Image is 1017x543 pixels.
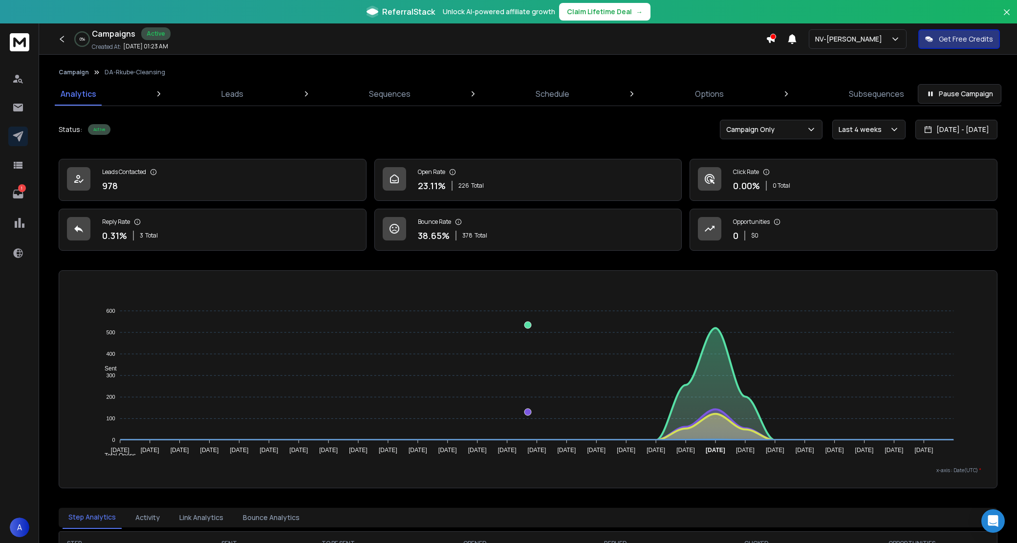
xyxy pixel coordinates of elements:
p: Bounce Rate [418,218,451,226]
p: 23.11 % [418,179,446,193]
span: Total [145,232,158,239]
tspan: [DATE] [111,447,130,454]
span: Sent [97,365,117,372]
tspan: 200 [107,394,115,400]
p: [DATE] 01:23 AM [123,43,168,50]
p: Created At: [92,43,121,51]
span: → [636,7,643,17]
p: Analytics [61,88,96,100]
tspan: [DATE] [230,447,249,454]
div: Open Intercom Messenger [981,509,1005,533]
tspan: 400 [107,351,115,357]
p: 38.65 % [418,229,450,242]
span: ReferralStack [382,6,435,18]
p: NV-[PERSON_NAME] [815,34,886,44]
tspan: [DATE] [706,447,725,454]
p: Leads [221,88,243,100]
span: 226 [458,182,469,190]
span: Total [471,182,484,190]
span: 3 [140,232,143,239]
p: Leads Contacted [102,168,146,176]
button: Pause Campaign [918,84,1001,104]
tspan: [DATE] [825,447,844,454]
tspan: [DATE] [320,447,338,454]
p: 0 [733,229,738,242]
a: Sequences [363,82,416,106]
tspan: 0 [112,437,115,443]
p: Unlock AI-powered affiliate growth [443,7,555,17]
p: 978 [102,179,118,193]
button: Activity [130,507,166,528]
p: DA-Rkube-Cleansing [105,68,165,76]
tspan: [DATE] [290,447,308,454]
button: Claim Lifetime Deal→ [559,3,650,21]
span: Total [475,232,487,239]
button: Bounce Analytics [237,507,305,528]
p: 0.00 % [733,179,760,193]
p: Schedule [536,88,569,100]
button: Link Analytics [173,507,229,528]
p: Click Rate [733,168,759,176]
tspan: [DATE] [200,447,219,454]
p: Opportunities [733,218,770,226]
a: Opportunities0$0 [690,209,997,251]
button: A [10,518,29,537]
p: 1 [18,184,26,192]
a: Leads [216,82,249,106]
tspan: [DATE] [647,447,666,454]
a: Reply Rate0.31%3Total [59,209,367,251]
tspan: [DATE] [171,447,189,454]
tspan: 100 [107,415,115,421]
p: Subsequences [849,88,904,100]
tspan: [DATE] [409,447,427,454]
button: Get Free Credits [918,29,1000,49]
p: 0.31 % [102,229,127,242]
p: Last 4 weeks [839,125,886,134]
tspan: [DATE] [260,447,279,454]
p: $ 0 [751,232,758,239]
tspan: [DATE] [855,447,874,454]
tspan: [DATE] [498,447,517,454]
div: Active [141,27,171,40]
span: 378 [462,232,473,239]
a: 1 [8,184,28,204]
a: Subsequences [843,82,910,106]
p: Get Free Credits [939,34,993,44]
tspan: [DATE] [379,447,397,454]
p: Sequences [369,88,411,100]
tspan: [DATE] [766,447,784,454]
button: Step Analytics [63,506,122,529]
p: Open Rate [418,168,445,176]
a: Click Rate0.00%0 Total [690,159,997,201]
button: Close banner [1000,6,1013,29]
tspan: 500 [107,329,115,335]
a: Bounce Rate38.65%378Total [374,209,682,251]
a: Schedule [530,82,575,106]
tspan: [DATE] [587,447,606,454]
tspan: [DATE] [468,447,487,454]
p: Campaign Only [726,125,779,134]
a: Analytics [55,82,102,106]
p: 0 Total [773,182,790,190]
p: 0 % [80,36,85,42]
tspan: [DATE] [736,447,755,454]
tspan: [DATE] [796,447,814,454]
h1: Campaigns [92,28,135,40]
tspan: [DATE] [438,447,457,454]
tspan: [DATE] [528,447,546,454]
p: x-axis : Date(UTC) [75,467,981,474]
tspan: [DATE] [141,447,159,454]
button: [DATE] - [DATE] [915,120,997,139]
span: Total Opens [97,452,136,459]
tspan: [DATE] [915,447,933,454]
tspan: [DATE] [885,447,904,454]
a: Leads Contacted978 [59,159,367,201]
div: Active [88,124,110,135]
tspan: [DATE] [349,447,368,454]
tspan: [DATE] [677,447,695,454]
a: Options [689,82,730,106]
tspan: 600 [107,308,115,314]
p: Status: [59,125,82,134]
